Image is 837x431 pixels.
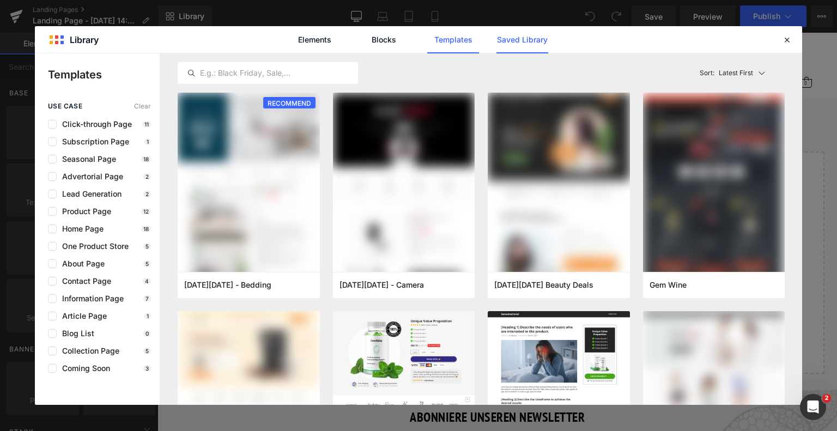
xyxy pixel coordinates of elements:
p: Start building your page [31,144,650,157]
button: Geschenkideen & sets [265,43,334,61]
p: 1 [144,313,151,319]
span: use case [48,102,82,110]
input: E.g.: Black Friday, Sale,... [178,66,357,80]
a: Explore Template [291,277,389,299]
span: Subscription Page [57,137,129,146]
p: 0 [143,330,151,337]
span: 0 [647,48,651,53]
span: Black Friday - Camera [339,280,424,290]
span: Article Page [57,312,107,320]
button: Professional [356,43,395,61]
p: 4 [143,278,151,284]
span: One Product Store [57,242,129,251]
a: 0 [644,44,654,55]
p: 12 [141,208,151,215]
span: 2 [822,394,831,403]
p: 5 [143,260,151,267]
p: Latest First [719,68,753,78]
button: Körper [223,43,243,61]
button: Über Comfort Zone [416,43,475,61]
span: Coming Soon [57,364,110,373]
span: About Page [57,259,105,268]
span: Black Friday Beauty Deals [494,280,593,290]
p: or Drag & Drop elements from left sidebar [31,308,650,315]
span: Collection Page [57,347,119,355]
span: Lead Generation [57,190,122,198]
button: Latest FirstSort:Latest First [695,62,785,84]
span: Clear [134,102,151,110]
span: Contact Page [57,277,111,286]
p: 11 [142,121,151,128]
p: 3 [143,365,151,372]
p: 7 [143,295,151,302]
p: 18 [141,226,151,232]
p: 2 [143,191,151,197]
img: Comfort Zone Germany [291,8,389,29]
button: Gesicht [177,43,201,61]
p: 5 [143,243,151,250]
span: RECOMMEND [263,97,316,110]
span: Sort: [700,69,714,77]
a: b-corp [11,29,37,62]
a: Bestseller [124,43,155,62]
a: Saved Library [496,26,548,53]
p: 2 [143,173,151,180]
span: Advertorial Page [57,172,123,181]
a: Templates [427,26,479,53]
p: 18 [141,156,151,162]
span: Click-through Page [57,120,132,129]
h4: ABONNIERE UNSEREN NEWSLETTER [238,374,442,396]
span: Blog List [57,329,94,338]
span: Seasonal Page [57,155,116,163]
img: bb39deda-7990-40f7-8e83-51ac06fbe917.png [488,93,630,283]
span: Gem Wine [650,280,687,290]
iframe: Intercom live chat [800,394,826,420]
p: Templates [48,66,160,83]
p: 5 [143,348,151,354]
span: Cyber Monday - Bedding [184,280,271,290]
a: Elements [289,26,341,53]
span: Home Page [57,224,104,233]
img: 415fe324-69a9-4270-94dc-8478512c9daa.png [643,93,785,283]
p: 1 [144,138,151,145]
svg: Certified B Corporation [14,29,34,62]
button: Search aria label [591,37,609,62]
span: Product Page [57,207,111,216]
span: Information Page [57,294,124,303]
a: Blocks [358,26,410,53]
